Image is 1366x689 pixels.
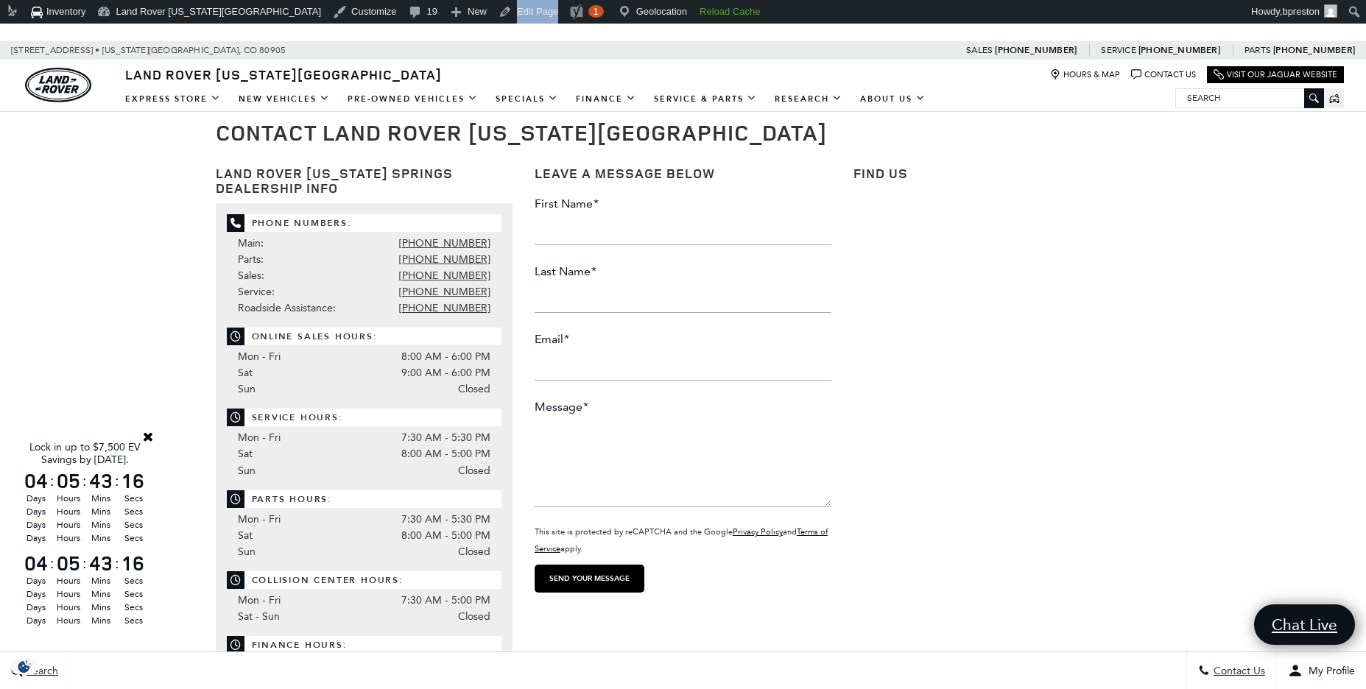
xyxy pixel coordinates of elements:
[227,490,501,508] span: Parts Hours:
[853,188,1150,479] iframe: Dealer location map
[7,659,41,674] section: Click to Open Cookie Consent Modal
[401,593,490,609] span: 7:30 AM - 5:00 PM
[54,574,82,587] span: Hours
[119,492,147,505] span: Secs
[535,196,599,212] label: First Name
[1210,665,1265,677] span: Contact Us
[50,552,54,574] span: :
[238,513,281,526] span: Mon - Fri
[766,86,851,112] a: Research
[238,253,264,266] span: Parts:
[119,601,147,614] span: Secs
[733,527,783,537] a: Privacy Policy
[22,574,50,587] span: Days
[238,269,264,282] span: Sales:
[227,328,501,345] span: Online Sales Hours:
[244,41,257,60] span: CO
[995,44,1077,56] a: [PHONE_NUMBER]
[458,609,490,625] span: Closed
[851,86,934,112] a: About Us
[1303,665,1355,677] span: My Profile
[54,505,82,518] span: Hours
[399,286,490,298] a: [PHONE_NUMBER]
[853,166,1150,181] h3: Find Us
[339,86,487,112] a: Pre-Owned Vehicles
[22,518,50,531] span: Days
[1101,45,1136,55] span: Service
[1050,69,1120,80] a: Hours & Map
[645,86,766,112] a: Service & Parts
[216,120,1151,144] h1: Contact Land Rover [US_STATE][GEOGRAPHIC_DATA]
[22,587,50,601] span: Days
[401,528,490,544] span: 8:00 AM - 5:00 PM
[216,166,513,196] h3: Land Rover [US_STATE] Springs Dealership Info
[116,66,451,83] a: Land Rover [US_STATE][GEOGRAPHIC_DATA]
[1138,44,1220,56] a: [PHONE_NUMBER]
[238,383,256,395] span: Sun
[87,470,115,491] span: 43
[87,574,115,587] span: Mins
[1282,6,1320,17] span: bpreston
[22,492,50,505] span: Days
[54,492,82,505] span: Hours
[227,571,501,589] span: Collision Center Hours:
[54,531,82,545] span: Hours
[259,41,286,60] span: 80905
[22,601,50,614] span: Days
[238,431,281,444] span: Mon - Fri
[401,446,490,462] span: 8:00 AM - 5:00 PM
[227,409,501,426] span: Service Hours:
[238,464,256,477] span: Sun
[535,264,596,280] label: Last Name
[535,527,828,554] a: Terms of Service
[700,6,760,17] strong: Reload Cache
[399,253,490,266] a: [PHONE_NUMBER]
[227,214,501,232] span: Phone Numbers:
[1214,69,1337,80] a: Visit Our Jaguar Website
[125,66,442,83] span: Land Rover [US_STATE][GEOGRAPHIC_DATA]
[238,529,253,542] span: Sat
[54,553,82,573] span: 05
[399,237,490,250] a: [PHONE_NUMBER]
[230,86,339,112] a: New Vehicles
[401,512,490,528] span: 7:30 AM - 5:30 PM
[238,367,253,379] span: Sat
[22,553,50,573] span: 04
[1176,89,1323,107] input: Search
[87,614,115,627] span: Mins
[966,45,993,55] span: Sales
[82,552,87,574] span: :
[238,350,281,363] span: Mon - Fri
[401,430,490,446] span: 7:30 AM - 5:30 PM
[11,41,100,60] span: [STREET_ADDRESS] •
[535,331,569,347] label: Email
[54,601,82,614] span: Hours
[87,553,115,573] span: 43
[458,544,490,560] span: Closed
[399,269,490,282] a: [PHONE_NUMBER]
[25,68,91,102] a: land-rover
[238,302,336,314] span: Roadside Assistance:
[458,381,490,397] span: Closed
[11,45,286,55] a: [STREET_ADDRESS] • [US_STATE][GEOGRAPHIC_DATA], CO 80905
[399,302,490,314] a: [PHONE_NUMBER]
[87,601,115,614] span: Mins
[119,531,147,545] span: Secs
[54,614,82,627] span: Hours
[102,41,242,60] span: [US_STATE][GEOGRAPHIC_DATA],
[116,86,230,112] a: EXPRESS STORE
[401,349,490,365] span: 8:00 AM - 6:00 PM
[401,365,490,381] span: 9:00 AM - 6:00 PM
[115,470,119,492] span: :
[238,448,253,460] span: Sat
[29,441,141,466] span: Lock in up to $7,500 EV Savings by [DATE].
[119,553,147,573] span: 16
[1264,615,1345,635] span: Chat Live
[238,610,280,623] span: Sat - Sun
[7,659,41,674] img: Opt-Out Icon
[535,399,588,415] label: Message
[119,505,147,518] span: Secs
[141,430,155,443] a: Close
[22,531,50,545] span: Days
[1244,45,1271,55] span: Parts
